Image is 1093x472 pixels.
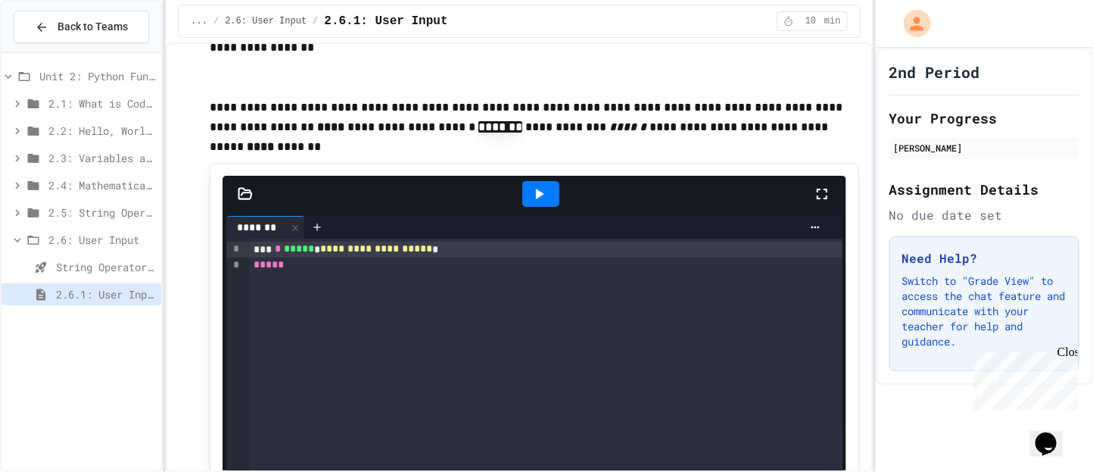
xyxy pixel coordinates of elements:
p: Switch to "Grade View" to access the chat feature and communicate with your teacher for help and ... [902,274,1067,349]
span: 10 [799,15,823,27]
span: 2.3: Variables and Data Types [48,150,155,166]
h2: Assignment Details [889,179,1079,200]
h1: 2nd Period [889,61,980,83]
h3: Need Help? [902,249,1067,267]
div: [PERSON_NAME] [894,141,1075,155]
span: 2.2: Hello, World! [48,123,155,139]
span: / [213,15,219,27]
span: min [824,15,841,27]
button: Back to Teams [14,11,149,43]
span: 2.6: User Input [48,232,155,248]
span: 2.6: User Input [225,15,307,27]
span: Unit 2: Python Fundamentals [39,68,155,84]
span: ... [191,15,207,27]
span: String Operators - Quiz [56,259,155,275]
span: 2.5: String Operators [48,205,155,220]
div: Chat with us now!Close [6,6,104,96]
span: 2.4: Mathematical Operators [48,177,155,193]
span: 2.6.1: User Input [324,12,447,30]
span: Back to Teams [58,19,128,35]
h2: Your Progress [889,108,1079,129]
iframe: chat widget [967,345,1078,410]
div: My Account [888,6,935,41]
span: 2.1: What is Code? [48,95,155,111]
iframe: chat widget [1029,411,1078,457]
div: No due date set [889,206,1079,224]
span: / [313,15,318,27]
span: 2.6.1: User Input [56,286,155,302]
